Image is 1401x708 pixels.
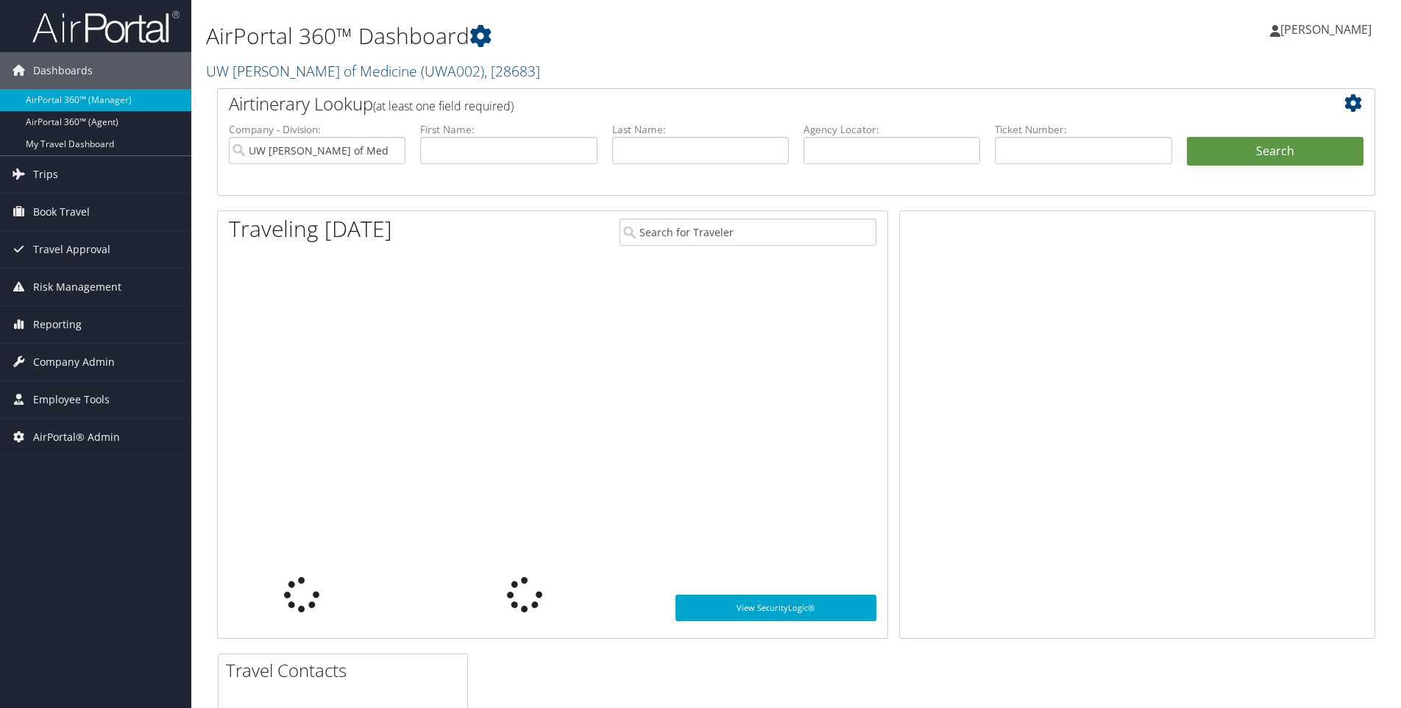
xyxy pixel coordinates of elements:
[421,61,484,81] span: ( UWA002 )
[373,98,514,114] span: (at least one field required)
[33,156,58,193] span: Trips
[33,231,110,268] span: Travel Approval
[33,306,82,343] span: Reporting
[32,10,180,44] img: airportal-logo.png
[229,91,1267,116] h2: Airtinerary Lookup
[420,122,597,137] label: First Name:
[33,52,93,89] span: Dashboards
[612,122,789,137] label: Last Name:
[206,61,540,81] a: UW [PERSON_NAME] of Medicine
[1270,7,1386,52] a: [PERSON_NAME]
[33,344,115,380] span: Company Admin
[804,122,980,137] label: Agency Locator:
[620,219,876,246] input: Search for Traveler
[1187,137,1363,166] button: Search
[484,61,540,81] span: , [ 28683 ]
[33,194,90,230] span: Book Travel
[229,122,405,137] label: Company - Division:
[33,419,120,456] span: AirPortal® Admin
[33,381,110,418] span: Employee Tools
[995,122,1171,137] label: Ticket Number:
[675,595,876,621] a: View SecurityLogic®
[1280,21,1372,38] span: [PERSON_NAME]
[33,269,121,305] span: Risk Management
[206,21,993,52] h1: AirPortal 360™ Dashboard
[229,213,392,244] h1: Traveling [DATE]
[226,658,467,683] h2: Travel Contacts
